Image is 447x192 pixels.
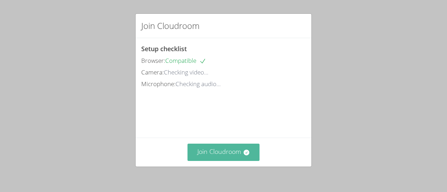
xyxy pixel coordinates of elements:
button: Join Cloudroom [187,144,260,161]
span: Checking audio... [175,80,221,88]
span: Browser: [141,56,165,65]
span: Compatible [165,56,206,65]
span: Microphone: [141,80,175,88]
span: Camera: [141,68,164,76]
span: Checking video... [164,68,208,76]
h2: Join Cloudroom [141,19,199,32]
span: Setup checklist [141,44,187,53]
